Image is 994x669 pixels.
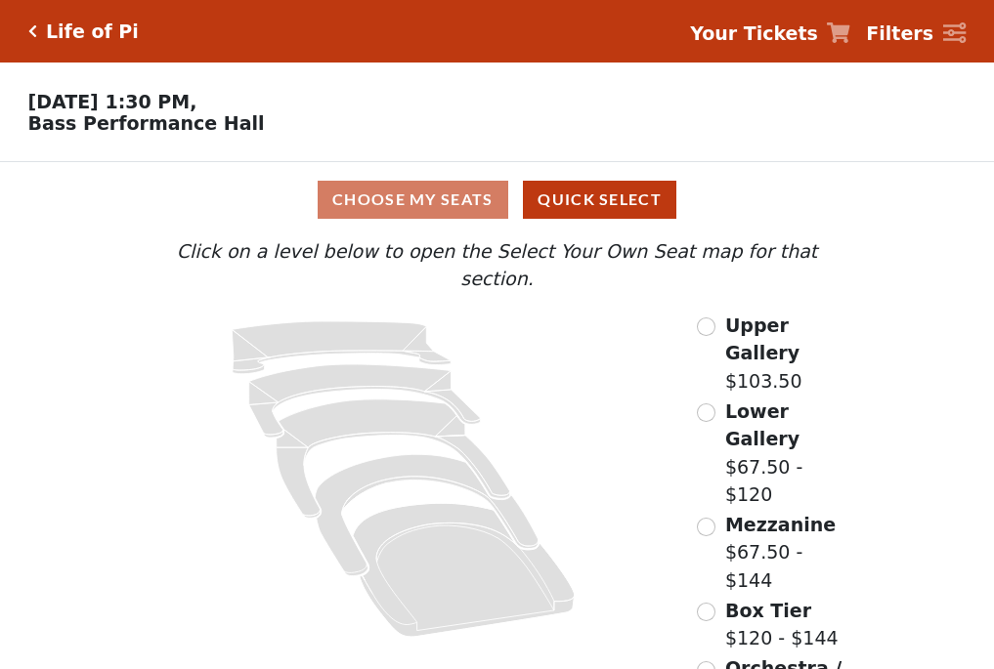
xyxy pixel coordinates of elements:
[523,181,676,219] button: Quick Select
[690,20,850,48] a: Your Tickets
[138,237,855,293] p: Click on a level below to open the Select Your Own Seat map for that section.
[233,321,452,374] path: Upper Gallery - Seats Available: 163
[249,364,481,438] path: Lower Gallery - Seats Available: 27
[866,22,933,44] strong: Filters
[725,511,856,595] label: $67.50 - $144
[866,20,966,48] a: Filters
[725,397,856,509] label: $67.50 - $120
[46,21,139,43] h5: Life of Pi
[725,514,836,535] span: Mezzanine
[725,600,811,621] span: Box Tier
[725,312,856,396] label: $103.50
[354,503,576,637] path: Orchestra / Parterre Circle - Seats Available: 22
[690,22,818,44] strong: Your Tickets
[28,24,37,38] a: Click here to go back to filters
[725,400,800,450] span: Lower Gallery
[725,597,839,652] label: $120 - $144
[725,314,800,364] span: Upper Gallery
